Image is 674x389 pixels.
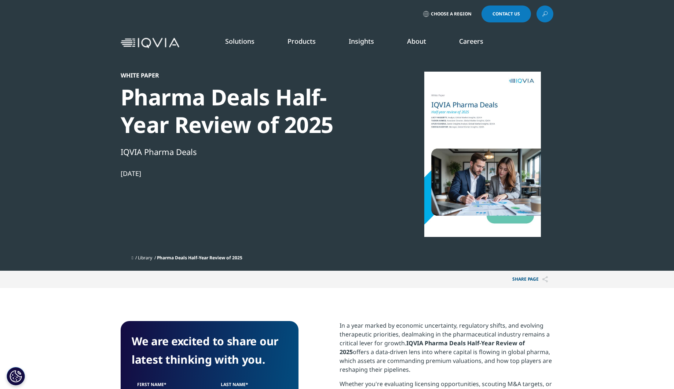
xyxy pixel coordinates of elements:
button: Share PAGEShare PAGE [507,271,553,288]
a: Contact Us [481,6,531,22]
button: Configuración de cookies [7,367,25,385]
div: Pharma Deals Half-Year Review of 2025 [121,83,372,138]
nav: Primary [182,26,553,60]
span: Choose a Region [431,11,472,17]
img: Share PAGE [542,276,548,282]
span: Pharma Deals Half-Year Review of 2025 [157,255,242,261]
a: Library [138,255,152,261]
a: About [407,37,426,46]
p: Share PAGE [507,271,553,288]
a: Solutions [225,37,254,46]
span: Contact Us [492,12,520,16]
a: Insights [349,37,374,46]
a: Careers [459,37,483,46]
strong: IQVIA Pharma Deals Half-Year Review of 2025 [340,339,525,356]
p: In a year marked by economic uncertainty, regulatory shifts, and evolving therapeutic priorities,... [340,321,553,379]
div: [DATE] [121,169,372,178]
div: IQVIA Pharma Deals [121,145,372,158]
a: Products [287,37,316,46]
div: White Paper [121,72,372,79]
img: IQVIA Healthcare Information Technology and Pharma Clinical Research Company [121,38,179,48]
h4: We are excited to share our latest thinking with you. [132,332,287,369]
